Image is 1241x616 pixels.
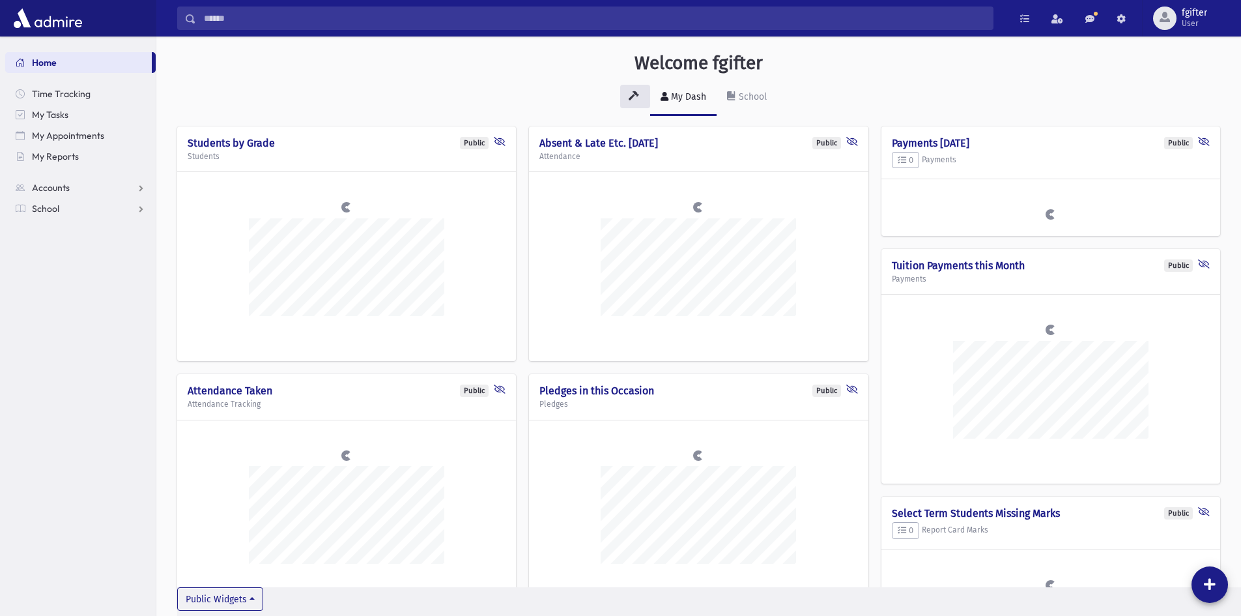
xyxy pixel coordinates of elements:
h4: Pledges in this Occasion [539,385,857,397]
a: Home [5,52,152,73]
h5: Students [188,152,506,161]
button: 0 [892,522,919,539]
span: User [1182,18,1207,29]
h5: Pledges [539,400,857,409]
h4: Tuition Payments this Month [892,259,1210,272]
h5: Attendance [539,152,857,161]
span: Accounts [32,182,70,194]
span: Time Tracking [32,88,91,100]
span: School [32,203,59,214]
span: fgifter [1182,8,1207,18]
h4: Attendance Taken [188,385,506,397]
div: Public [812,385,841,397]
span: Home [32,57,57,68]
a: Time Tracking [5,83,156,104]
div: Public [1164,137,1193,149]
span: My Reports [32,151,79,162]
img: AdmirePro [10,5,85,31]
h3: Welcome fgifter [635,52,763,74]
h5: Payments [892,274,1210,284]
div: Public [1164,507,1193,520]
span: 0 [898,155,913,165]
h5: Attendance Tracking [188,400,506,409]
button: Public Widgets [177,587,263,611]
a: My Reports [5,146,156,167]
div: My Dash [668,91,706,102]
a: Accounts [5,177,156,198]
a: My Dash [650,80,717,116]
h5: Report Card Marks [892,522,1210,539]
a: My Tasks [5,104,156,125]
button: 0 [892,152,919,169]
h4: Payments [DATE] [892,137,1210,149]
a: My Appointments [5,125,156,146]
div: Public [1164,259,1193,272]
span: My Tasks [32,109,68,121]
span: 0 [898,525,913,535]
div: Public [812,137,841,149]
span: My Appointments [32,130,104,141]
h4: Students by Grade [188,137,506,149]
h5: Payments [892,152,1210,169]
a: School [717,80,777,116]
div: Public [460,385,489,397]
h4: Absent & Late Etc. [DATE] [539,137,857,149]
div: School [736,91,767,102]
a: School [5,198,156,219]
h4: Select Term Students Missing Marks [892,507,1210,520]
div: Public [460,137,489,149]
input: Search [196,7,993,30]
